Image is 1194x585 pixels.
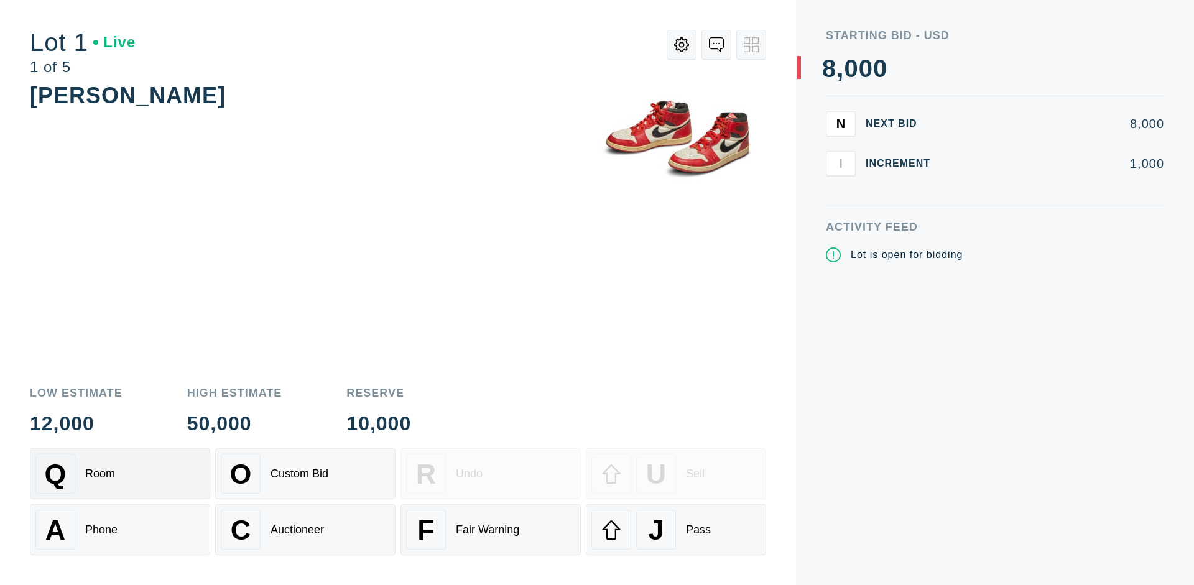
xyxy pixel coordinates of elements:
div: 50,000 [187,413,282,433]
div: Activity Feed [826,221,1164,233]
div: [PERSON_NAME] [30,83,226,108]
span: R [416,458,436,490]
div: Starting Bid - USD [826,30,1164,41]
div: 8,000 [950,117,1164,130]
span: Q [45,458,67,490]
button: FFair Warning [400,504,581,555]
div: Next Bid [866,119,940,129]
div: Lot 1 [30,30,136,55]
div: Pass [686,523,711,537]
button: QRoom [30,448,210,499]
div: 0 [859,56,873,81]
div: Room [85,468,115,481]
div: High Estimate [187,387,282,398]
span: U [646,458,666,490]
button: I [826,151,856,176]
span: N [836,116,845,131]
span: J [649,514,664,546]
div: 12,000 [30,413,123,433]
button: CAuctioneer [215,504,396,555]
div: Increment [866,159,940,168]
span: O [230,458,252,490]
div: Sell [686,468,705,481]
button: USell [586,448,766,499]
div: Phone [85,523,118,537]
div: Undo [456,468,483,481]
div: Fair Warning [456,523,519,537]
div: 0 [844,56,858,81]
div: Custom Bid [271,468,328,481]
div: 0 [873,56,887,81]
div: Reserve [346,387,411,398]
div: , [836,56,844,305]
div: 8 [822,56,836,81]
span: I [839,156,843,170]
button: APhone [30,504,210,555]
span: A [45,514,65,546]
div: 1 of 5 [30,60,136,75]
span: F [417,514,434,546]
button: JPass [586,504,766,555]
button: OCustom Bid [215,448,396,499]
div: 10,000 [346,413,411,433]
div: 1,000 [950,157,1164,170]
button: RUndo [400,448,581,499]
span: C [231,514,251,546]
div: Live [93,35,136,50]
div: Lot is open for bidding [851,247,963,262]
button: N [826,111,856,136]
div: Auctioneer [271,523,324,537]
div: Low Estimate [30,387,123,398]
